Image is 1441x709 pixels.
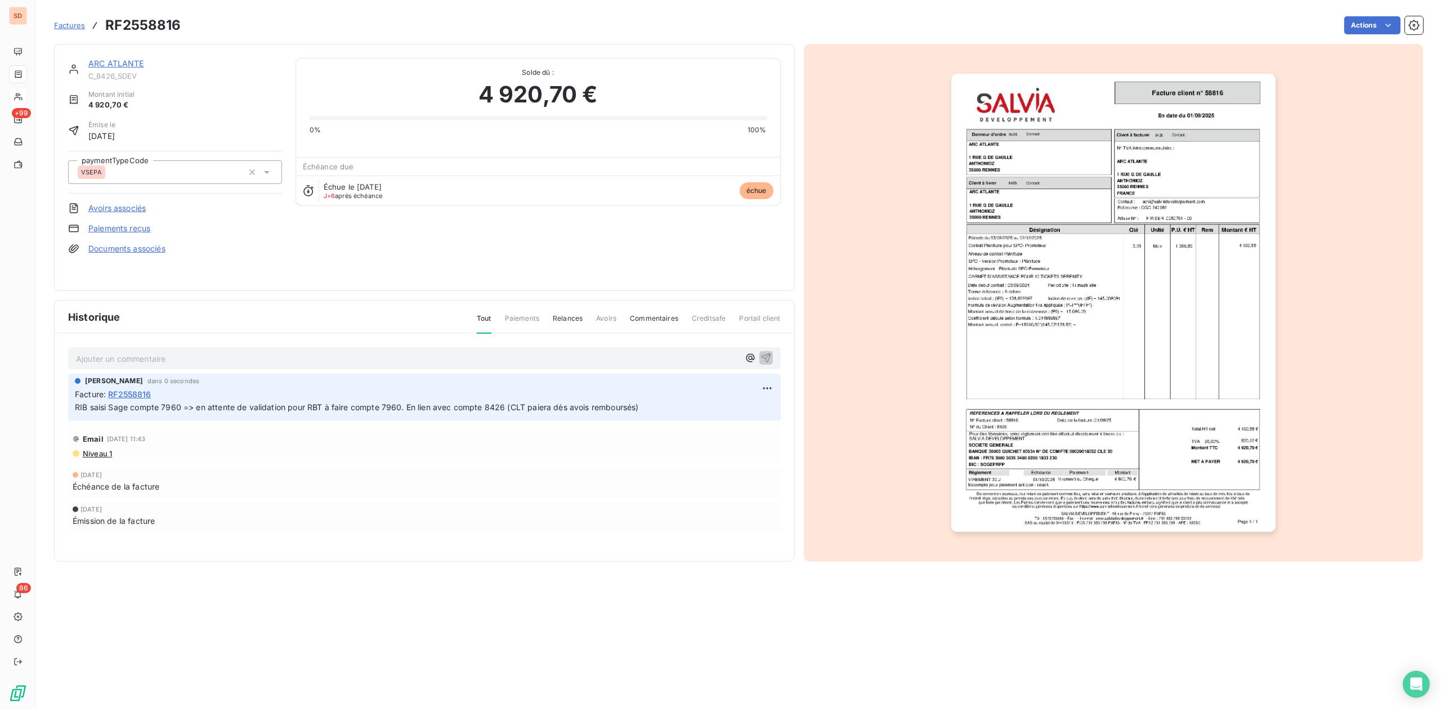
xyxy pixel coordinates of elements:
img: invoice_thumbnail [951,74,1276,532]
span: 86 [16,583,31,593]
span: [DATE] [88,130,115,142]
span: Relances [553,313,583,333]
a: Factures [54,20,85,31]
span: [DATE] 11:43 [107,436,146,442]
span: 100% [748,125,767,135]
span: après échéance [324,192,383,199]
span: Historique [68,309,120,325]
span: Factures [54,21,85,30]
span: RIB saisi Sage compte 7960 => en attente de validation pour RBT à faire compte 7960. En lien avec... [75,402,638,412]
span: Paiements [505,313,539,333]
a: Paiements reçus [88,223,150,234]
div: SD [9,7,27,25]
span: dans 0 secondes [147,378,199,384]
span: Email [83,434,104,443]
span: [DATE] [80,472,102,478]
span: RF2558816 [108,388,151,400]
span: Échéance due [303,162,354,171]
span: Creditsafe [692,313,726,333]
a: Avoirs associés [88,203,146,214]
span: C_8426_SDEV [88,71,282,80]
span: Émission de la facture [73,515,155,527]
span: Échéance de la facture [73,481,159,492]
a: Documents associés [88,243,165,254]
span: VSEPA [81,169,102,176]
span: échue [740,182,773,199]
span: 4 920,70 € [88,100,135,111]
span: Montant initial [88,89,135,100]
span: [DATE] [80,506,102,513]
a: ARC ATLANTE [88,59,144,68]
span: Portail client [739,313,780,333]
span: 4 920,70 € [478,78,598,111]
span: Solde dû : [310,68,767,78]
span: J+6 [324,192,335,200]
h3: RF2558816 [105,15,181,35]
button: Actions [1344,16,1400,34]
span: Tout [477,313,491,334]
span: Niveau 1 [82,449,112,458]
span: 0% [310,125,321,135]
div: Open Intercom Messenger [1403,671,1430,698]
span: Commentaires [630,313,678,333]
span: Émise le [88,120,115,130]
span: Facture : [75,388,106,400]
span: Échue le [DATE] [324,182,382,191]
span: [PERSON_NAME] [85,376,143,386]
img: Logo LeanPay [9,684,27,702]
span: +99 [12,108,31,118]
span: Avoirs [596,313,616,333]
